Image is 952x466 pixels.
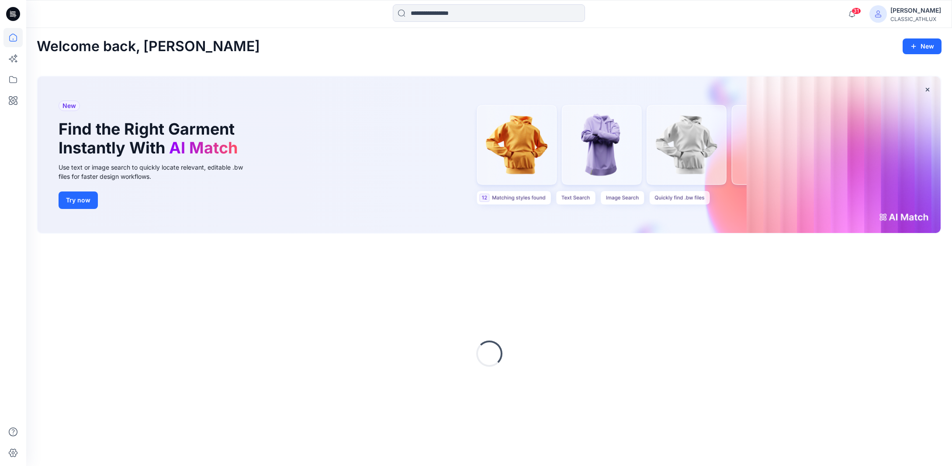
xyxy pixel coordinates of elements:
div: [PERSON_NAME] [890,5,941,16]
h2: Welcome back, [PERSON_NAME] [37,38,260,55]
button: New [903,38,942,54]
h1: Find the Right Garment Instantly With [59,120,242,157]
span: AI Match [169,138,238,157]
div: CLASSIC_ATHLUX [890,16,941,22]
span: 31 [852,7,861,14]
div: Use text or image search to quickly locate relevant, editable .bw files for faster design workflows. [59,163,255,181]
button: Try now [59,191,98,209]
svg: avatar [875,10,882,17]
span: New [62,101,76,111]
